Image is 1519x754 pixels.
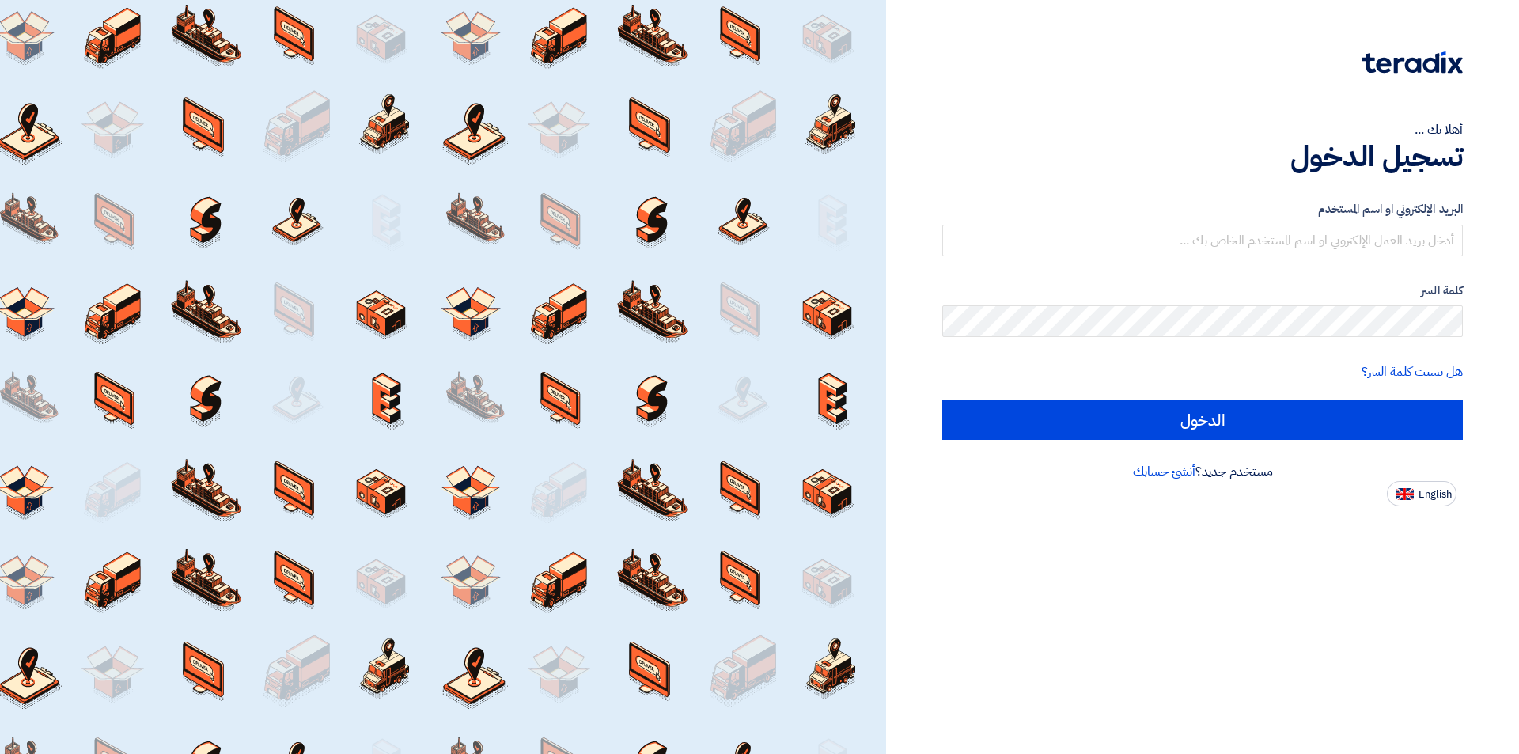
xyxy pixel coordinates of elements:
h1: تسجيل الدخول [942,139,1463,174]
div: مستخدم جديد؟ [942,462,1463,481]
div: أهلا بك ... [942,120,1463,139]
input: أدخل بريد العمل الإلكتروني او اسم المستخدم الخاص بك ... [942,225,1463,256]
button: English [1387,481,1456,506]
img: en-US.png [1396,488,1414,500]
img: Teradix logo [1362,51,1463,74]
a: هل نسيت كلمة السر؟ [1362,362,1463,381]
label: البريد الإلكتروني او اسم المستخدم [942,200,1463,218]
span: English [1419,489,1452,500]
input: الدخول [942,400,1463,440]
a: أنشئ حسابك [1133,462,1195,481]
label: كلمة السر [942,282,1463,300]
